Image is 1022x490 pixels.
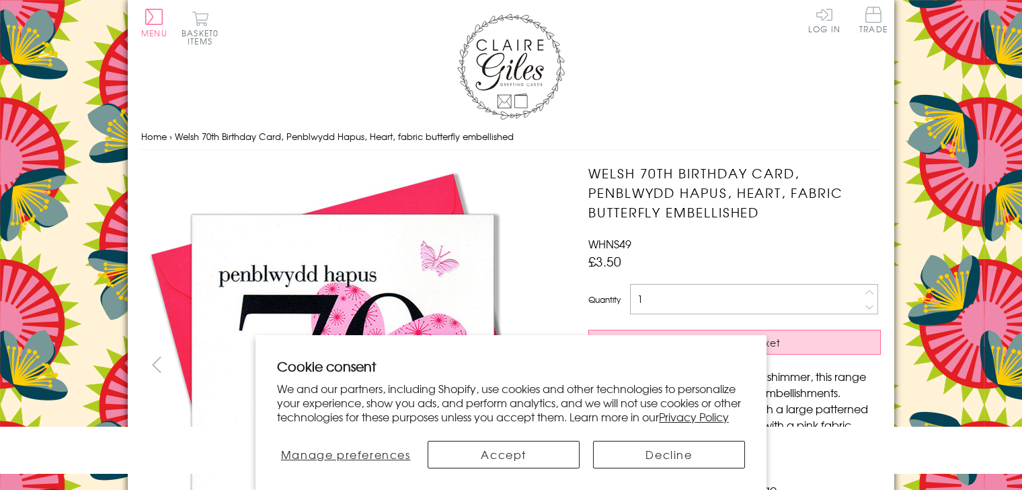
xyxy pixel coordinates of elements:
[182,11,219,45] button: Basket0 items
[277,441,414,468] button: Manage preferences
[588,164,881,221] h1: Welsh 70th Birthday Card, Penblwydd Hapus, Heart, fabric butterfly embellished
[659,409,729,425] a: Privacy Policy
[277,357,745,376] h2: Cookie consent
[281,446,411,462] span: Manage preferences
[808,7,840,33] a: Log In
[141,349,171,380] button: prev
[141,130,167,143] a: Home
[859,7,888,36] a: Trade
[428,441,580,468] button: Accept
[457,13,565,120] img: Claire Giles Greetings Cards
[277,382,745,423] p: We and our partners, including Shopify, use cookies and other technologies to personalize your ex...
[169,130,172,143] span: ›
[588,293,621,306] label: Quantity
[141,27,167,39] span: Menu
[588,236,631,252] span: WHNS49
[141,9,167,37] button: Menu
[188,27,219,47] span: 0 items
[588,252,621,271] span: £3.50
[859,7,888,33] span: Trade
[175,130,514,143] span: Welsh 70th Birthday Card, Penblwydd Hapus, Heart, fabric butterfly embellished
[593,441,745,468] button: Decline
[141,123,881,151] nav: breadcrumbs
[588,330,881,355] button: Add to Basket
